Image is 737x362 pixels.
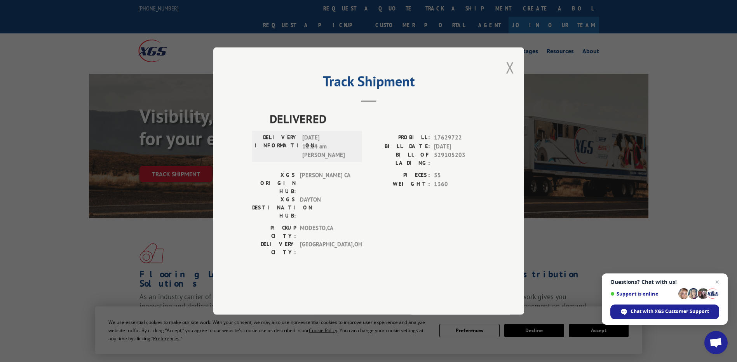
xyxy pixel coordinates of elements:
[610,305,719,319] div: Chat with XGS Customer Support
[369,142,430,151] label: BILL DATE:
[302,133,355,160] span: [DATE] 11:14 am [PERSON_NAME]
[610,291,676,297] span: Support is online
[300,195,352,220] span: DAYTON
[434,151,485,167] span: 529105203
[434,171,485,180] span: 55
[369,133,430,142] label: PROBILL:
[434,142,485,151] span: [DATE]
[252,171,296,195] label: XGS ORIGIN HUB:
[300,171,352,195] span: [PERSON_NAME] CA
[252,240,296,256] label: DELIVERY CITY:
[506,57,514,78] button: Close modal
[704,331,728,354] div: Open chat
[369,151,430,167] label: BILL OF LADING:
[713,277,722,287] span: Close chat
[300,240,352,256] span: [GEOGRAPHIC_DATA] , OH
[434,133,485,142] span: 17629722
[631,308,709,315] span: Chat with XGS Customer Support
[252,224,296,240] label: PICKUP CITY:
[434,180,485,189] span: 1360
[300,224,352,240] span: MODESTO , CA
[610,279,719,285] span: Questions? Chat with us!
[252,76,485,90] h2: Track Shipment
[369,171,430,180] label: PIECES:
[252,195,296,220] label: XGS DESTINATION HUB:
[369,180,430,189] label: WEIGHT:
[270,110,485,127] span: DELIVERED
[254,133,298,160] label: DELIVERY INFORMATION:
